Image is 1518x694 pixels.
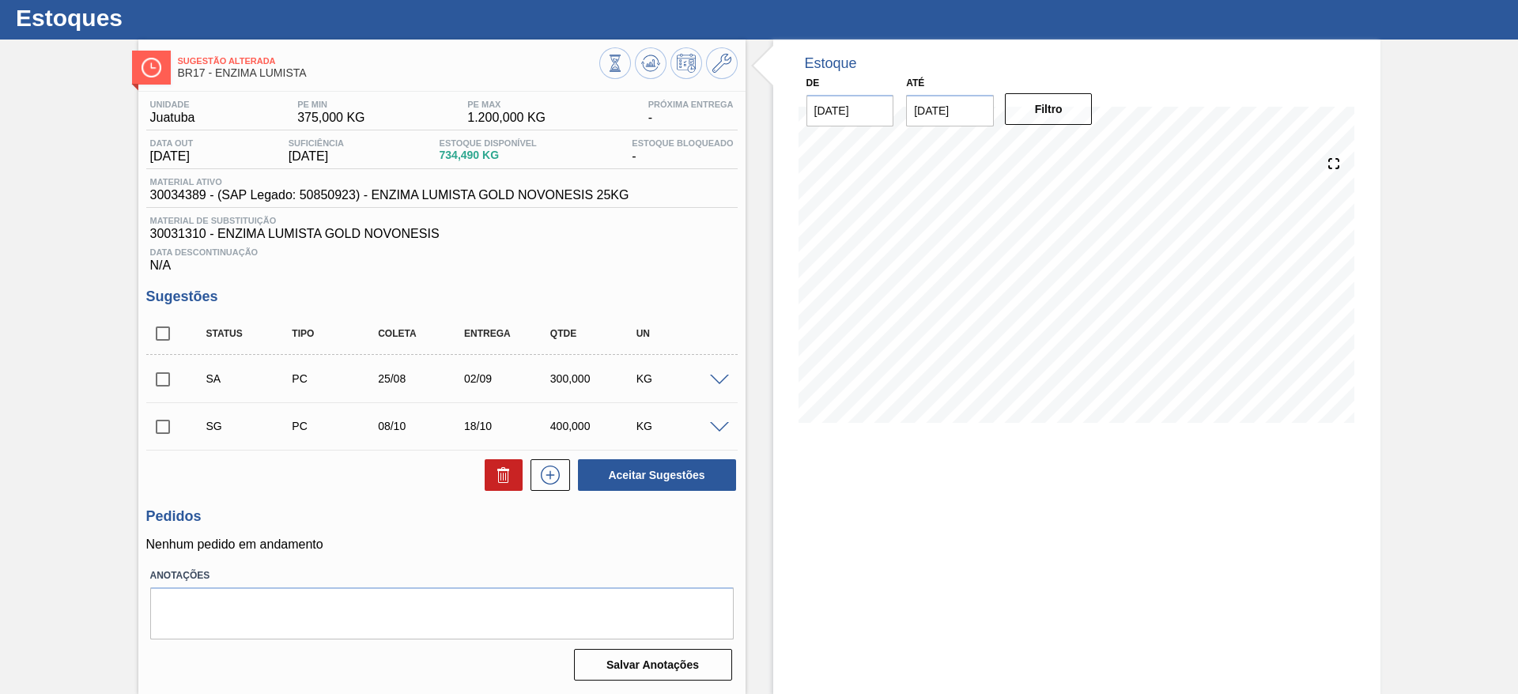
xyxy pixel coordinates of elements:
[644,100,738,125] div: -
[632,328,728,339] div: UN
[374,420,470,432] div: 08/10/2025
[648,100,734,109] span: Próxima Entrega
[632,138,733,148] span: Estoque Bloqueado
[202,328,298,339] div: Status
[297,100,364,109] span: PE MIN
[146,241,738,273] div: N/A
[374,372,470,385] div: 25/08/2025
[150,138,194,148] span: Data out
[546,372,642,385] div: 300,000
[906,77,924,89] label: Até
[706,47,738,79] button: Ir ao Master Data / Geral
[288,420,383,432] div: Pedido de Compra
[440,149,537,161] span: 734,490 KG
[460,328,556,339] div: Entrega
[150,227,734,241] span: 30031310 - ENZIMA LUMISTA GOLD NOVONESIS
[178,67,599,79] span: BR17 - ENZIMA LUMISTA
[150,149,194,164] span: [DATE]
[477,459,523,491] div: Excluir Sugestões
[546,420,642,432] div: 400,000
[146,508,738,525] h3: Pedidos
[628,138,737,164] div: -
[460,372,556,385] div: 02/09/2025
[670,47,702,79] button: Programar Estoque
[289,138,344,148] span: Suficiência
[460,420,556,432] div: 18/10/2025
[289,149,344,164] span: [DATE]
[202,372,298,385] div: Sugestão Alterada
[467,111,546,125] span: 1.200,000 KG
[806,95,894,126] input: dd/mm/yyyy
[150,564,734,587] label: Anotações
[150,100,195,109] span: Unidade
[374,328,470,339] div: Coleta
[467,100,546,109] span: PE MAX
[146,537,738,552] p: Nenhum pedido em andamento
[440,138,537,148] span: Estoque Disponível
[288,372,383,385] div: Pedido de Compra
[599,47,631,79] button: Visão Geral dos Estoques
[632,372,728,385] div: KG
[150,111,195,125] span: Juatuba
[1005,93,1093,125] button: Filtro
[288,328,383,339] div: Tipo
[906,95,994,126] input: dd/mm/yyyy
[546,328,642,339] div: Qtde
[150,177,629,187] span: Material ativo
[570,458,738,492] div: Aceitar Sugestões
[635,47,666,79] button: Atualizar Gráfico
[150,247,734,257] span: Data Descontinuação
[150,216,734,225] span: Material de Substituição
[578,459,736,491] button: Aceitar Sugestões
[805,55,857,72] div: Estoque
[202,420,298,432] div: Sugestão Criada
[178,56,599,66] span: Sugestão Alterada
[574,649,732,681] button: Salvar Anotações
[632,420,728,432] div: KG
[806,77,820,89] label: De
[150,188,629,202] span: 30034389 - (SAP Legado: 50850923) - ENZIMA LUMISTA GOLD NOVONESIS 25KG
[142,58,161,77] img: Ícone
[523,459,570,491] div: Nova sugestão
[146,289,738,305] h3: Sugestões
[297,111,364,125] span: 375,000 KG
[16,9,296,27] h1: Estoques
